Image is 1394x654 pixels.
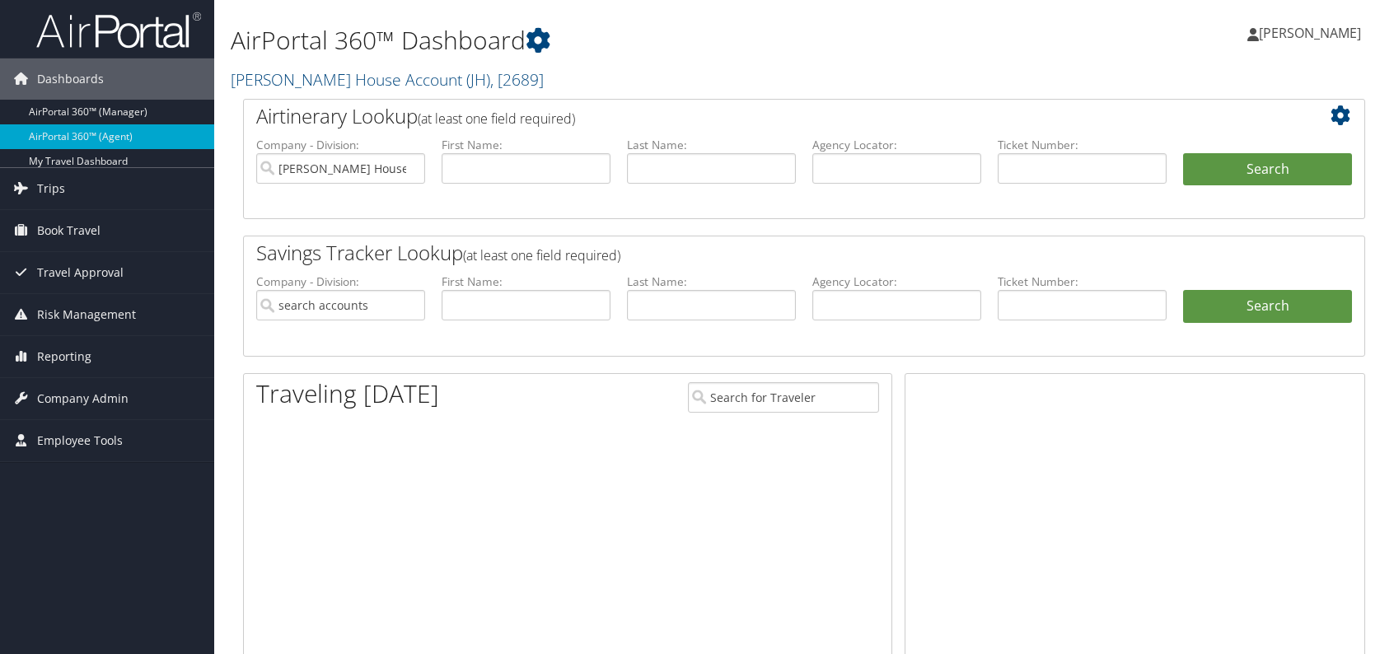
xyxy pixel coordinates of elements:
label: First Name: [442,137,610,153]
a: [PERSON_NAME] House Account [231,68,544,91]
label: Agency Locator: [812,273,981,290]
span: , [ 2689 ] [490,68,544,91]
span: Reporting [37,336,91,377]
span: ( JH ) [466,68,490,91]
span: (at least one field required) [418,110,575,128]
span: Dashboards [37,58,104,100]
span: Risk Management [37,294,136,335]
h2: Savings Tracker Lookup [256,239,1259,267]
label: First Name: [442,273,610,290]
img: airportal-logo.png [36,11,201,49]
button: Search [1183,153,1352,186]
input: search accounts [256,290,425,320]
span: Book Travel [37,210,101,251]
a: Search [1183,290,1352,323]
label: Company - Division: [256,273,425,290]
label: Last Name: [627,137,796,153]
label: Company - Division: [256,137,425,153]
span: Company Admin [37,378,129,419]
h1: Traveling [DATE] [256,376,439,411]
input: Search for Traveler [688,382,879,413]
label: Ticket Number: [998,137,1167,153]
span: [PERSON_NAME] [1259,24,1361,42]
label: Ticket Number: [998,273,1167,290]
a: [PERSON_NAME] [1247,8,1378,58]
span: Employee Tools [37,420,123,461]
span: (at least one field required) [463,246,620,264]
span: Travel Approval [37,252,124,293]
label: Last Name: [627,273,796,290]
h1: AirPortal 360™ Dashboard [231,23,995,58]
h2: Airtinerary Lookup [256,102,1259,130]
span: Trips [37,168,65,209]
label: Agency Locator: [812,137,981,153]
